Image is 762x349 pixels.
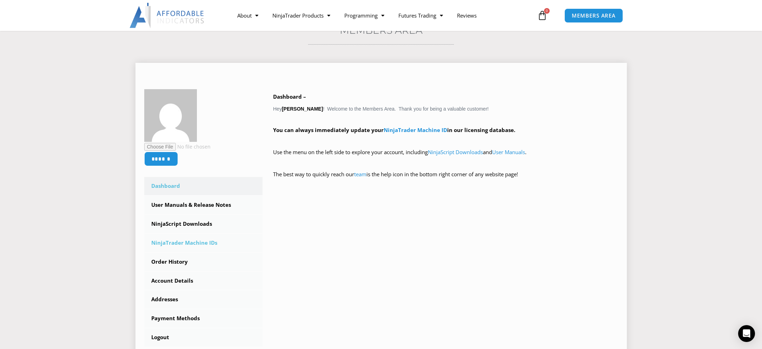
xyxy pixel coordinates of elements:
a: Account Details [144,272,263,290]
a: Payment Methods [144,309,263,328]
strong: [PERSON_NAME] [282,106,323,112]
a: NinjaTrader Machine ID [384,126,447,133]
a: MEMBERS AREA [564,8,623,23]
a: Logout [144,328,263,347]
a: User Manuals [492,149,525,156]
p: The best way to quickly reach our is the help icon in the bottom right corner of any website page! [273,170,618,189]
span: MEMBERS AREA [572,13,616,18]
strong: You can always immediately update your in our licensing database. [273,126,515,133]
a: User Manuals & Release Notes [144,196,263,214]
img: LogoAI | Affordable Indicators – NinjaTrader [130,3,205,28]
a: Dashboard [144,177,263,195]
span: 0 [544,8,550,14]
p: Use the menu on the left side to explore your account, including and . [273,147,618,167]
a: Reviews [450,7,484,24]
img: 31f4129df798396158570350ed6b66d9cf2d701de82c6e2b0ef111fe91b47131 [144,89,197,142]
a: Futures Trading [391,7,450,24]
a: Addresses [144,290,263,309]
nav: Menu [230,7,536,24]
div: Open Intercom Messenger [738,325,755,342]
a: Order History [144,253,263,271]
a: NinjaScript Downloads [144,215,263,233]
a: About [230,7,265,24]
a: NinjaScript Downloads [428,149,483,156]
a: 0 [527,5,558,26]
a: team [354,171,366,178]
div: Hey ! Welcome to the Members Area. Thank you for being a valuable customer! [273,92,618,189]
b: Dashboard – [273,93,306,100]
a: NinjaTrader Machine IDs [144,234,263,252]
nav: Account pages [144,177,263,347]
a: Programming [337,7,391,24]
a: NinjaTrader Products [265,7,337,24]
